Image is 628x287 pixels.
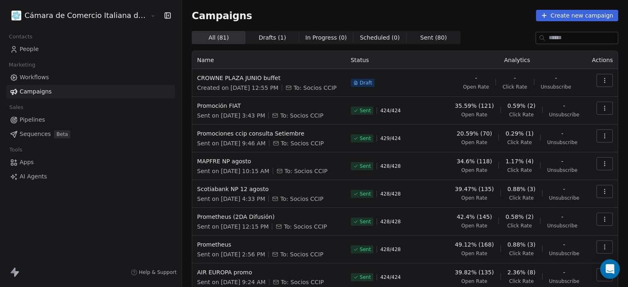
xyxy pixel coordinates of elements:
a: People [7,42,175,56]
th: Actions [586,51,618,69]
span: Drafts ( 1 ) [259,33,286,42]
span: Unsubscribe [547,139,577,146]
span: Campaigns [20,87,52,96]
span: 0.58% (2) [505,213,534,221]
span: 39.82% (135) [455,268,493,276]
span: - [514,74,516,82]
span: Sent on [DATE] 12:15 PM [197,222,269,231]
a: Help & Support [131,269,177,276]
span: Sent [360,163,371,169]
span: 428 / 428 [380,246,401,253]
span: - [563,240,565,249]
span: Unsubscribe [549,195,579,201]
span: 0.29% (1) [505,129,534,138]
a: SequencesBeta [7,127,175,141]
span: 0.88% (3) [507,185,536,193]
span: AI Agents [20,172,47,181]
span: Sent on [DATE] 9:24 AM [197,278,266,286]
a: Pipelines [7,113,175,127]
span: Prometheus [197,240,341,249]
span: - [475,74,477,82]
span: Apps [20,158,34,167]
span: Sent on [DATE] 10:15 AM [197,167,269,175]
span: Click Rate [507,139,532,146]
span: Sent [360,107,371,114]
span: Workflows [20,73,49,82]
span: 0.88% (3) [507,240,536,249]
span: Sent [360,218,371,225]
span: MAPFRE NP agosto [197,157,341,165]
span: Promoción FIAT [197,102,341,110]
span: Beta [54,130,70,138]
span: Click Rate [507,222,532,229]
span: 424 / 424 [380,274,401,280]
span: Scheduled ( 0 ) [360,33,400,42]
span: Campaigns [192,10,252,21]
span: 49.12% (168) [455,240,493,249]
button: Create new campaign [536,10,618,21]
span: 428 / 428 [380,163,401,169]
span: To: Socios CCIP [284,222,327,231]
span: Sent [360,246,371,253]
span: Click Rate [502,84,527,90]
div: Open Intercom Messenger [600,259,620,279]
span: 429 / 424 [380,135,401,142]
span: - [563,268,565,276]
th: Analytics [448,51,586,69]
span: 35.59% (121) [455,102,493,110]
span: To: Socios CCIP [285,167,327,175]
span: Open Rate [461,111,487,118]
span: - [555,74,557,82]
span: Click Rate [509,278,534,285]
span: Tools [6,144,26,156]
span: Open Rate [463,84,489,90]
span: Click Rate [507,167,532,174]
span: Scotiabank NP 12 agosto [197,185,341,193]
img: WhatsApp%20Image%202021-08-27%20at%2009.37.39.png [11,11,21,20]
span: Unsubscribe [547,222,577,229]
span: 428 / 428 [380,218,401,225]
span: Unsubscribe [547,167,577,174]
span: Sent on [DATE] 2:56 PM [197,250,265,258]
span: Cámara de Comercio Italiana del [GEOGRAPHIC_DATA] [25,10,148,21]
span: Unsubscribe [549,250,579,257]
th: Status [346,51,448,69]
span: 42.4% (145) [457,213,492,221]
span: Sent [360,135,371,142]
button: Cámara de Comercio Italiana del [GEOGRAPHIC_DATA] [10,9,144,22]
span: Sent on [DATE] 9:46 AM [197,139,266,147]
span: People [20,45,39,53]
a: Workflows [7,71,175,84]
a: AI Agents [7,170,175,183]
span: Sent on [DATE] 3:43 PM [197,111,265,120]
span: Open Rate [461,195,487,201]
span: Sent on [DATE] 4:33 PM [197,195,265,203]
span: To: Socios CCIP [280,195,323,203]
span: Pipelines [20,116,45,124]
span: To: Socios CCIP [281,139,324,147]
span: - [563,185,565,193]
span: Sales [6,101,27,113]
span: Open Rate [461,250,487,257]
span: Unsubscribe [549,278,579,285]
span: Created on [DATE] 12:55 PM [197,84,278,92]
span: Draft [360,80,372,86]
span: Promociones ccip consulta Setiembre [197,129,341,138]
span: 0.59% (2) [507,102,536,110]
span: Help & Support [139,269,177,276]
span: To: Socios CCIP [281,278,324,286]
span: Sent [360,191,371,197]
span: Click Rate [509,111,534,118]
span: Open Rate [461,139,487,146]
span: - [561,213,563,221]
span: Open Rate [461,167,487,174]
span: Open Rate [461,222,487,229]
span: Click Rate [509,250,534,257]
span: Marketing [5,59,39,71]
th: Name [192,51,346,69]
span: Contacts [5,31,36,43]
span: Unsubscribe [541,84,571,90]
a: Apps [7,156,175,169]
span: 428 / 428 [380,191,401,197]
span: In Progress ( 0 ) [305,33,347,42]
